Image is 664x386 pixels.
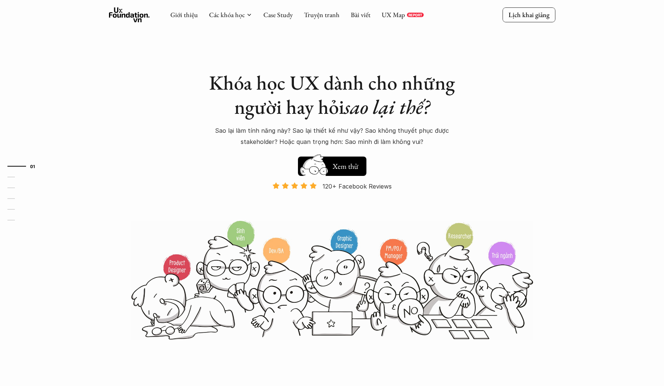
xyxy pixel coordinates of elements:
a: Giới thiệu [170,10,198,19]
em: sao lại thế? [344,94,430,120]
a: Truyện tranh [304,10,340,19]
a: Case Study [263,10,293,19]
strong: 01 [30,163,35,168]
a: 01 [7,162,43,171]
h5: Xem thử [331,161,359,171]
p: 120+ Facebook Reviews [323,181,392,192]
p: Sao lại làm tính năng này? Sao lại thiết kế như vậy? Sao không thuyết phục được stakeholder? Hoặc... [202,125,462,148]
a: Xem thử [298,153,366,176]
a: Bài viết [351,10,371,19]
h1: Khóa học UX dành cho những người hay hỏi [202,71,462,119]
a: 120+ Facebook Reviews [266,182,398,219]
a: Các khóa học [209,10,245,19]
a: UX Map [382,10,405,19]
a: Lịch khai giảng [503,7,555,22]
p: REPORT [408,13,422,17]
p: Lịch khai giảng [509,10,549,19]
